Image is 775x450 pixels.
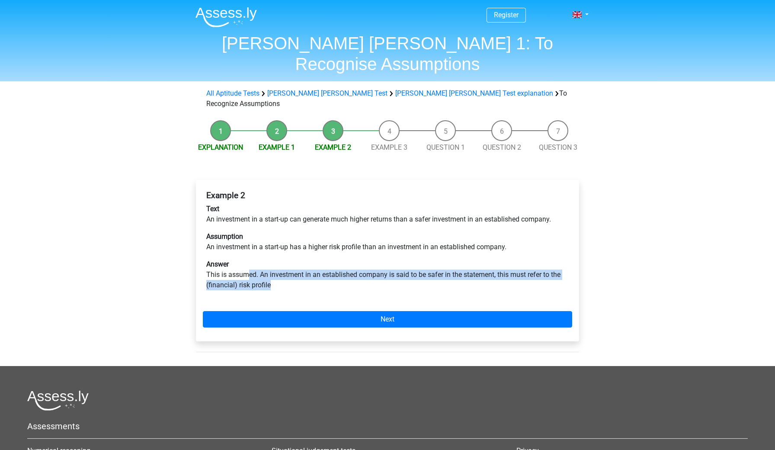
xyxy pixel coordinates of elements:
a: Question 3 [539,143,577,151]
b: Example 2 [206,190,245,200]
a: Explanation [198,143,243,151]
img: Assessly [195,7,257,27]
b: Answer [206,260,229,268]
b: Assumption [206,232,243,241]
a: Question 2 [483,143,521,151]
p: An investment in a start-up has a higher risk profile than an investment in an established company. [206,231,569,252]
div: To Recognize Assumptions [203,88,572,109]
a: Register [494,11,519,19]
p: An investment in a start-up can generate much higher returns than a safer investment in an establ... [206,204,569,225]
a: [PERSON_NAME] [PERSON_NAME] Test explanation [395,89,553,97]
a: Example 2 [315,143,351,151]
a: Question 1 [426,143,465,151]
a: Example 3 [371,143,407,151]
img: Assessly logo [27,390,89,411]
b: Text [206,205,219,213]
a: [PERSON_NAME] [PERSON_NAME] Test [267,89,387,97]
a: Next [203,311,572,328]
a: All Aptitude Tests [206,89,259,97]
p: This is assumed. An investment in an established company is said to be safer in the statement, th... [206,259,569,290]
h1: [PERSON_NAME] [PERSON_NAME] 1: To Recognise Assumptions [189,33,586,74]
a: Example 1 [259,143,295,151]
h5: Assessments [27,421,748,431]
